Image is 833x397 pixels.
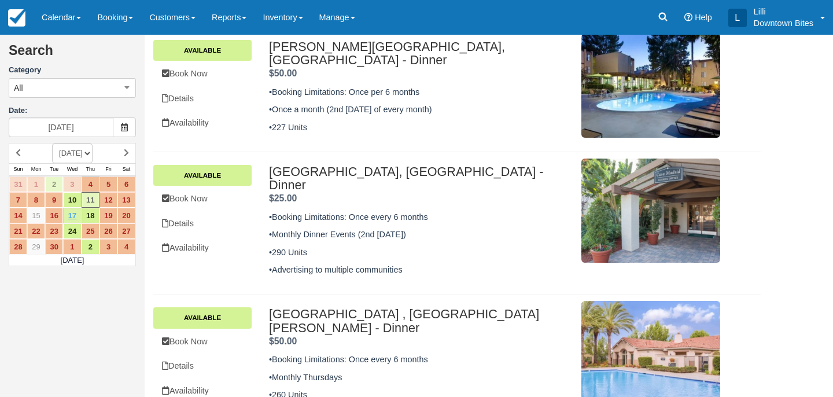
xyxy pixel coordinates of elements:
a: 21 [9,223,27,239]
p: •Advertising to multiple communities [269,264,570,276]
a: 1 [63,239,81,255]
a: Availability [153,111,252,135]
i: Help [684,13,692,21]
p: •Booking Limitations: Once every 6 months [269,354,570,366]
a: Available [153,307,252,328]
a: 17 [63,208,81,223]
a: 25 [82,223,99,239]
img: M205-1 [581,159,720,263]
a: 15 [27,208,45,223]
a: 31 [9,177,27,192]
th: Wed [63,163,81,176]
a: Available [153,165,252,186]
p: •290 Units [269,247,570,259]
a: 30 [45,239,63,255]
a: 8 [27,192,45,208]
a: 20 [117,208,135,223]
a: 1 [27,177,45,192]
a: Available [153,40,252,61]
a: Book Now [153,187,252,211]
a: 29 [27,239,45,255]
p: •Booking Limitations: Once per 6 months [269,86,570,98]
th: Sat [117,163,135,176]
h2: Search [9,43,136,65]
a: 6 [117,177,135,192]
a: 23 [45,223,63,239]
a: 27 [117,223,135,239]
strong: Price: $50 [269,68,297,78]
a: 3 [63,177,81,192]
h2: [PERSON_NAME][GEOGRAPHIC_DATA], [GEOGRAPHIC_DATA] - Dinner [269,40,570,68]
a: Details [153,354,252,378]
a: 3 [99,239,117,255]
th: Fri [99,163,117,176]
a: 2 [82,239,99,255]
a: 26 [99,223,117,239]
div: L [728,9,747,27]
a: 19 [99,208,117,223]
p: •Monthly Dinner Events (2nd [DATE]) [269,229,570,241]
a: 10 [63,192,81,208]
a: 4 [117,239,135,255]
img: M212-1 [581,34,720,138]
a: 12 [99,192,117,208]
a: 24 [63,223,81,239]
button: All [9,78,136,98]
a: Book Now [153,62,252,86]
th: Mon [27,163,45,176]
a: 14 [9,208,27,223]
td: [DATE] [9,255,136,266]
a: 11 [82,192,99,208]
a: 13 [117,192,135,208]
h2: [GEOGRAPHIC_DATA], [GEOGRAPHIC_DATA] - Dinner [269,165,570,193]
span: All [14,82,23,94]
a: Details [153,212,252,236]
h2: [GEOGRAPHIC_DATA] , [GEOGRAPHIC_DATA][PERSON_NAME] - Dinner [269,307,570,335]
span: $50.00 [269,68,297,78]
th: Sun [9,163,27,176]
span: $50.00 [269,336,297,346]
span: Help [695,13,712,22]
a: 16 [45,208,63,223]
p: •Booking Limitations: Once every 6 months [269,211,570,223]
label: Category [9,65,136,76]
a: 7 [9,192,27,208]
a: 18 [82,208,99,223]
p: •Once a month (2nd [DATE] of every month) [269,104,570,116]
th: Thu [82,163,99,176]
p: •227 Units [269,122,570,134]
a: 5 [99,177,117,192]
a: 4 [82,177,99,192]
p: Downtown Bites [754,17,813,29]
a: 9 [45,192,63,208]
th: Tue [45,163,63,176]
p: Lilli [754,6,813,17]
a: 2 [45,177,63,192]
p: •Monthly Thursdays [269,372,570,384]
a: Details [153,87,252,111]
a: 22 [27,223,45,239]
a: Book Now [153,330,252,354]
span: $25.00 [269,193,297,203]
a: 28 [9,239,27,255]
img: checkfront-main-nav-mini-logo.png [8,9,25,27]
a: Availability [153,236,252,260]
strong: Price: $25 [269,193,297,203]
strong: Price: $50 [269,336,297,346]
label: Date: [9,105,136,116]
